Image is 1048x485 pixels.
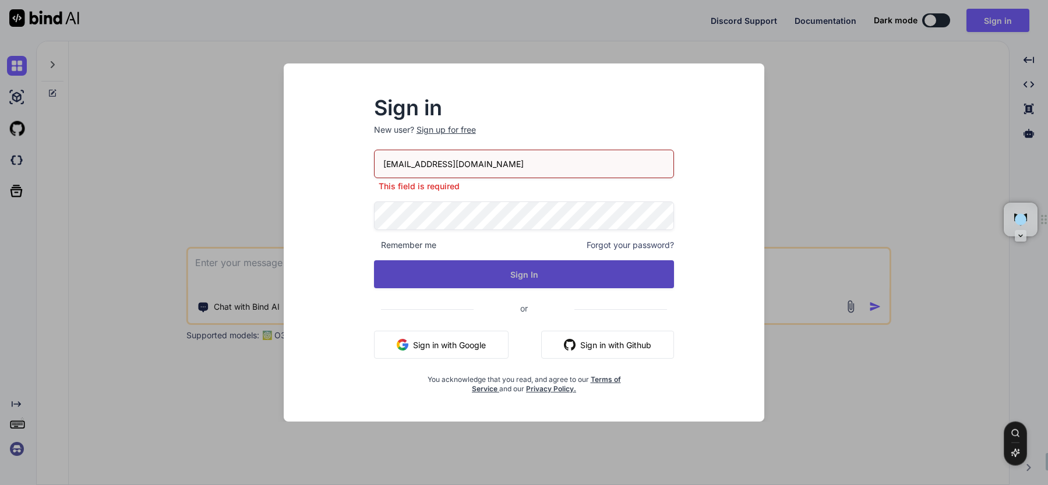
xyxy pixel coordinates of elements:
[587,239,674,251] span: Forgot your password?
[472,375,621,393] a: Terms of Service
[374,260,675,288] button: Sign In
[374,124,675,150] p: New user?
[541,331,674,359] button: Sign in with Github
[374,150,675,178] input: Login or Email
[374,239,436,251] span: Remember me
[374,180,675,192] p: This field is required
[417,124,476,136] div: Sign up for free
[564,339,576,351] img: github
[397,339,408,351] img: google
[374,98,675,117] h2: Sign in
[526,384,576,393] a: Privacy Policy.
[424,368,624,394] div: You acknowledge that you read, and agree to our and our
[374,331,509,359] button: Sign in with Google
[474,294,574,323] span: or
